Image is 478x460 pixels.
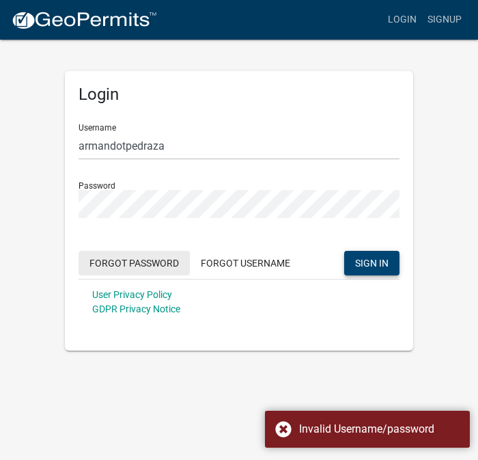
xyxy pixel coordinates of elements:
[190,251,301,275] button: Forgot Username
[299,421,460,437] div: Invalid Username/password
[79,251,190,275] button: Forgot Password
[92,303,180,314] a: GDPR Privacy Notice
[92,289,172,300] a: User Privacy Policy
[422,7,467,33] a: Signup
[355,257,389,268] span: SIGN IN
[382,7,422,33] a: Login
[344,251,399,275] button: SIGN IN
[79,85,399,105] h5: Login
